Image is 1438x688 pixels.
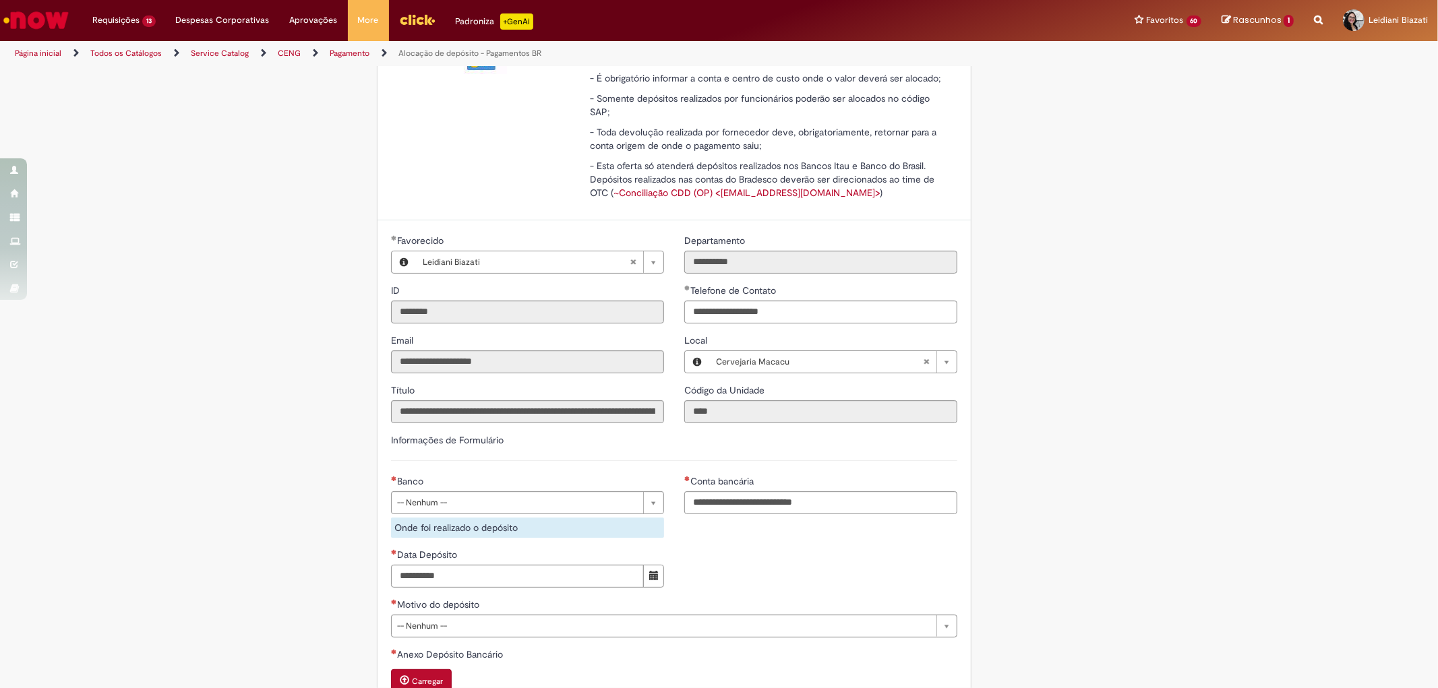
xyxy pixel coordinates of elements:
span: Necessários - Favorecido [397,234,446,247]
div: Onde foi realizado o depósito [391,518,664,538]
a: Pagamento [330,48,369,59]
a: Service Catalog [191,48,249,59]
input: Data Depósito [391,565,644,588]
span: Rascunhos [1233,13,1282,26]
span: More [358,13,379,27]
p: - É obrigatório informar a conta e centro de custo onde o valor deverá ser alocado; [590,71,947,85]
button: Local, Visualizar este registro Cervejaria Macacu [685,351,709,373]
span: Anexo Depósito Bancário [397,648,506,660]
a: Leidiani BiazatiLimpar campo Favorecido [416,251,663,273]
label: Somente leitura - ID [391,284,402,297]
a: ~Conciliação CDD (OP) <[EMAIL_ADDRESS][DOMAIN_NAME]> [613,187,880,199]
input: Departamento [684,251,957,274]
a: Todos os Catálogos [90,48,162,59]
p: - Toda devolução realizada por fornecedor deve, obrigatoriamente, retornar para a conta origem de... [590,125,947,152]
input: Conta bancária [684,491,957,514]
span: Necessários [391,549,397,555]
small: Carregar [412,676,443,687]
p: - Esta oferta só atenderá depósitos realizados nos Bancos Itau e Banco do Brasil. Depósitos reali... [590,159,947,199]
ul: Trilhas de página [10,41,949,66]
span: Despesas Corporativas [176,13,270,27]
span: Obrigatório Preenchido [684,285,690,290]
input: Título [391,400,664,423]
label: Somente leitura - Código da Unidade [684,383,767,397]
span: Telefone de Contato [690,284,779,296]
span: -- Nenhum -- [397,492,636,513]
span: Somente leitura - Código da Unidade [684,384,767,396]
span: 13 [142,15,156,27]
a: Cervejaria MacacuLimpar campo Local [709,351,957,373]
span: Conta bancária [690,475,756,487]
span: -- Nenhum -- [397,615,930,637]
button: Favorecido, Visualizar este registro Leidiani Biazati [392,251,416,273]
a: Página inicial [15,48,61,59]
span: Leidiani Biazati [423,251,630,273]
div: Padroniza [456,13,533,30]
p: +GenAi [500,13,533,30]
span: Local [684,334,710,346]
span: Motivo do depósito [397,598,482,611]
span: Necessários [684,476,690,481]
span: Favoritos [1147,13,1184,27]
p: - Somente depósitos realizados por funcionários poderão ser alocados no código SAP; [590,92,947,119]
input: Telefone de Contato [684,301,957,323]
abbr: Limpar campo Favorecido [623,251,643,273]
button: Mostrar calendário para Data Depósito [643,565,664,588]
img: ServiceNow [1,7,71,34]
span: Necessários [391,476,397,481]
abbr: Limpar campo Local [916,351,936,373]
input: Email [391,350,664,373]
label: Somente leitura - Email [391,334,416,347]
label: Somente leitura - Departamento [684,234,748,247]
img: click_logo_yellow_360x200.png [399,9,436,30]
span: Necessários [391,599,397,604]
a: Alocação de depósito - Pagamentos BR [398,48,541,59]
span: Data Depósito [397,549,460,561]
label: Somente leitura - Título [391,383,417,397]
span: Aprovações [290,13,338,27]
span: Somente leitura - Título [391,384,417,396]
span: Cervejaria Macacu [716,351,923,373]
span: 1 [1284,15,1294,27]
span: Requisições [92,13,140,27]
span: Leidiani Biazati [1369,14,1428,26]
input: ID [391,301,664,323]
label: Informações de Formulário [391,434,504,446]
input: Código da Unidade [684,400,957,423]
span: Obrigatório Preenchido [391,235,397,241]
span: Somente leitura - Departamento [684,234,748,247]
span: Necessários [391,649,397,654]
a: CENG [278,48,301,59]
span: 60 [1187,15,1202,27]
a: Rascunhos [1222,14,1294,27]
span: Banco [397,475,426,487]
